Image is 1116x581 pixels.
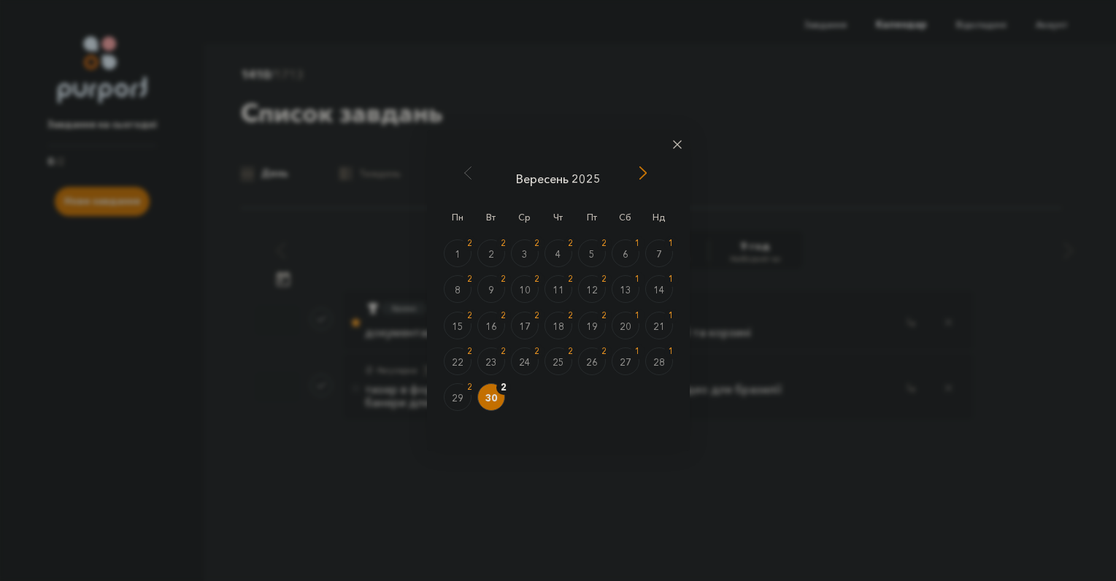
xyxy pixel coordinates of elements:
div: 2 [597,272,612,287]
div: Sat Sep 13 2025 [609,272,642,307]
div: 1 [631,309,645,323]
div: 2 [563,309,578,323]
abbr: Tuesday [486,212,496,223]
div: 5 [579,247,605,262]
div: 2 [463,309,477,323]
div: Mon Sep 08 2025 [441,272,474,307]
abbr: Wednesday [518,212,531,223]
div: 27 [612,355,639,370]
div: 19 [579,320,605,334]
div: Thu Sep 25 2025 [542,343,575,379]
div: Sun Sep 28 2025 [642,343,676,379]
div: 23 [478,355,504,370]
div: 1 [631,272,645,287]
div: Thu Sep 18 2025 [542,307,575,343]
div: 4 [545,247,572,262]
button: Close popup [669,134,686,153]
abbr: Thursday [553,212,563,223]
div: Wed Sep 10 2025 [508,272,542,307]
div: Mon Sep 15 2025 [441,307,474,343]
div: 21 [646,320,672,334]
div: 2 [496,380,511,395]
div: Tue Sep 30 2025 [474,380,508,415]
div: 11 [545,283,572,298]
div: Thu Sep 04 2025 [542,236,575,272]
div: Fri Sep 12 2025 [575,272,609,307]
div: Wed Sep 03 2025 [508,236,542,272]
div: 1 [445,247,471,262]
div: Sun Sep 21 2025 [642,307,676,343]
div: 2 [530,345,544,359]
div: 25 [545,355,572,370]
div: Mon Sep 01 2025 [441,236,474,272]
div: 16 [478,320,504,334]
div: 2 [463,380,477,395]
div: 26 [579,355,605,370]
div: 2 [496,236,511,251]
div: Wed Sep 17 2025 [508,307,542,343]
div: 2 [496,345,511,359]
div: 1 [631,345,645,359]
div: Tue Sep 16 2025 [474,307,508,343]
div: 2 [496,309,511,323]
div: Sat Sep 06 2025 [609,236,642,272]
div: 2 [563,345,578,359]
div: 1 [664,236,679,251]
div: 24 [512,355,538,370]
div: Sun Sep 07 2025 [642,236,676,272]
div: 2 [563,236,578,251]
div: 14 [646,283,672,298]
div: 1 [664,345,679,359]
div: 6 [612,247,639,262]
abbr: Saturday [619,212,631,223]
div: Fri Sep 19 2025 [575,307,609,343]
div: Thu Sep 11 2025 [542,272,575,307]
div: 28 [646,355,672,370]
div: Sat Sep 20 2025 [609,307,642,343]
div: 22 [445,355,471,370]
div: Tue Sep 09 2025 [474,272,508,307]
div: 3 [512,247,538,262]
div: Mon Sep 29 2025 [441,380,474,415]
div: 30 [478,391,504,406]
div: 2 [478,247,504,262]
div: Tue Sep 02 2025 [474,236,508,272]
div: 2 [597,236,612,251]
div: 2 [530,272,544,287]
div: Вересень 2025 [439,170,678,188]
div: 1 [664,272,679,287]
div: 2 [463,272,477,287]
span: Next Month [636,166,650,180]
div: 2 [530,236,544,251]
div: 13 [612,283,639,298]
div: 12 [579,283,605,298]
div: 18 [545,320,572,334]
div: 20 [612,320,639,334]
span: Previous Month [461,166,475,180]
div: 8 [445,283,471,298]
div: 29 [445,391,471,406]
div: 2 [563,272,578,287]
abbr: Monday [452,212,463,223]
div: 9 [478,283,504,298]
div: Fri Sep 05 2025 [575,236,609,272]
div: 2 [463,236,477,251]
div: 17 [512,320,538,334]
div: Wed Sep 24 2025 [508,343,542,379]
abbr: Friday [587,212,597,223]
div: 10 [512,283,538,298]
div: 15 [445,320,471,334]
div: Sun Sep 14 2025 [642,272,676,307]
div: 2 [463,345,477,359]
div: 2 [597,309,612,323]
div: 1 [631,236,645,251]
div: 1 [664,309,679,323]
div: 2 [530,309,544,323]
div: Mon Sep 22 2025 [441,343,474,379]
div: 7 [646,247,672,262]
div: 2 [597,345,612,359]
abbr: Sunday [653,212,666,223]
div: Sat Sep 27 2025 [609,343,642,379]
div: Fri Sep 26 2025 [575,343,609,379]
div: Tue Sep 23 2025 [474,343,508,379]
